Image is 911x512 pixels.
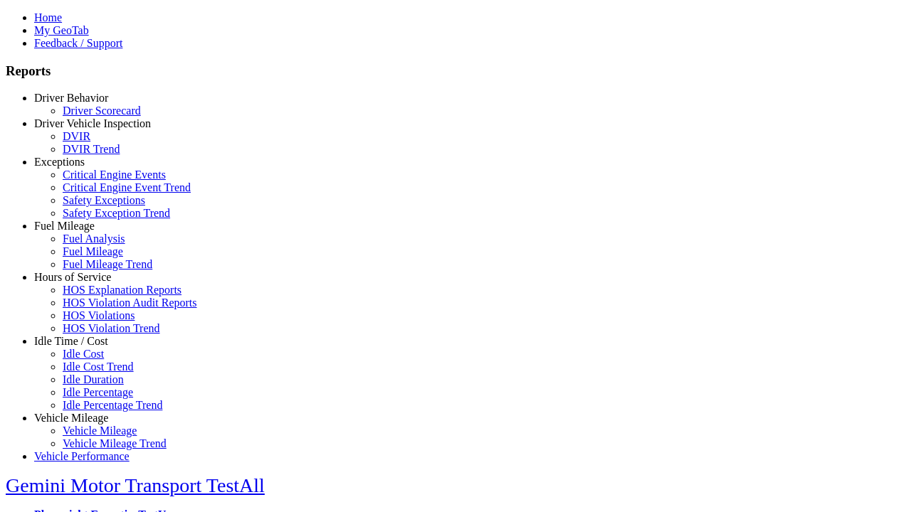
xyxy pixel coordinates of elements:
[63,309,135,321] a: HOS Violations
[63,105,141,117] a: Driver Scorecard
[6,474,265,496] a: Gemini Motor Transport TestAll
[34,450,130,462] a: Vehicle Performance
[34,412,108,424] a: Vehicle Mileage
[6,63,905,79] h3: Reports
[63,284,181,296] a: HOS Explanation Reports
[34,92,108,104] a: Driver Behavior
[63,245,123,257] a: Fuel Mileage
[63,373,124,385] a: Idle Duration
[63,194,145,206] a: Safety Exceptions
[34,24,89,36] a: My GeoTab
[34,335,108,347] a: Idle Time / Cost
[63,361,134,373] a: Idle Cost Trend
[34,117,151,129] a: Driver Vehicle Inspection
[63,207,170,219] a: Safety Exception Trend
[63,169,166,181] a: Critical Engine Events
[63,297,197,309] a: HOS Violation Audit Reports
[34,37,122,49] a: Feedback / Support
[63,348,104,360] a: Idle Cost
[63,322,160,334] a: HOS Violation Trend
[34,156,85,168] a: Exceptions
[63,233,125,245] a: Fuel Analysis
[34,220,95,232] a: Fuel Mileage
[34,11,62,23] a: Home
[63,437,167,449] a: Vehicle Mileage Trend
[63,399,162,411] a: Idle Percentage Trend
[63,258,152,270] a: Fuel Mileage Trend
[34,271,111,283] a: Hours of Service
[63,425,137,437] a: Vehicle Mileage
[63,181,191,193] a: Critical Engine Event Trend
[63,143,120,155] a: DVIR Trend
[63,386,133,398] a: Idle Percentage
[63,130,90,142] a: DVIR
